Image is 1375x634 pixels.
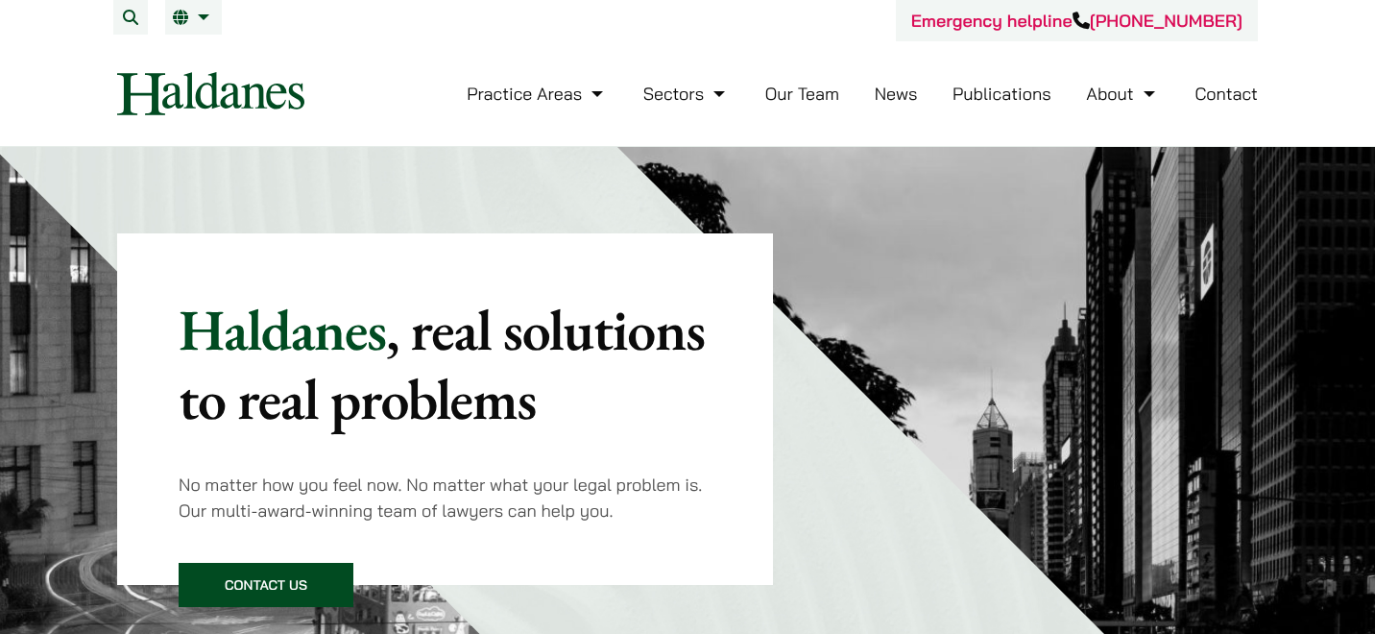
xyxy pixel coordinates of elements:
[179,563,353,607] a: Contact Us
[953,83,1051,105] a: Publications
[117,72,304,115] img: Logo of Haldanes
[643,83,730,105] a: Sectors
[179,472,712,524] p: No matter how you feel now. No matter what your legal problem is. Our multi-award-winning team of...
[179,295,712,433] p: Haldanes
[179,292,705,436] mark: , real solutions to real problems
[1086,83,1159,105] a: About
[1194,83,1258,105] a: Contact
[765,83,839,105] a: Our Team
[173,10,214,25] a: EN
[875,83,918,105] a: News
[911,10,1242,32] a: Emergency helpline[PHONE_NUMBER]
[467,83,608,105] a: Practice Areas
